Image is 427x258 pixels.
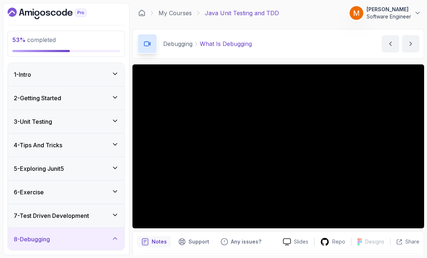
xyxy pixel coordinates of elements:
[14,117,52,126] h3: 3 - Unit Testing
[350,6,363,20] img: user profile image
[231,238,261,245] p: Any issues?
[8,134,124,157] button: 4-Tips And Tricks
[8,204,124,227] button: 7-Test Driven Development
[132,64,424,228] iframe: 1 - What is Debugging
[367,6,411,13] p: [PERSON_NAME]
[382,35,399,52] button: previous content
[158,9,192,17] a: My Courses
[14,164,64,173] h3: 5 - Exploring Junit5
[14,211,89,220] h3: 7 - Test Driven Development
[14,70,31,79] h3: 1 - Intro
[8,8,103,19] a: Dashboard
[152,238,167,245] p: Notes
[205,9,279,17] p: Java Unit Testing and TDD
[332,238,345,245] p: Repo
[277,238,314,246] a: Slides
[200,39,252,48] p: What Is Debugging
[14,235,50,244] h3: 8 - Debugging
[405,238,419,245] p: Share
[390,238,419,245] button: Share
[216,236,266,248] button: Feedback button
[8,181,124,204] button: 6-Exercise
[294,238,308,245] p: Slides
[174,236,213,248] button: Support button
[314,237,351,246] a: Repo
[8,110,124,133] button: 3-Unit Testing
[367,13,411,20] p: Software Engineer
[12,36,56,43] span: completed
[14,141,62,149] h3: 4 - Tips And Tricks
[14,94,61,102] h3: 2 - Getting Started
[138,9,145,17] a: Dashboard
[163,39,193,48] p: Debugging
[8,86,124,110] button: 2-Getting Started
[14,188,44,196] h3: 6 - Exercise
[402,35,419,52] button: next content
[8,63,124,86] button: 1-Intro
[8,228,124,251] button: 8-Debugging
[8,157,124,180] button: 5-Exploring Junit5
[365,238,384,245] p: Designs
[189,238,209,245] p: Support
[137,236,171,248] button: notes button
[12,36,26,43] span: 53 %
[349,6,421,20] button: user profile image[PERSON_NAME]Software Engineer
